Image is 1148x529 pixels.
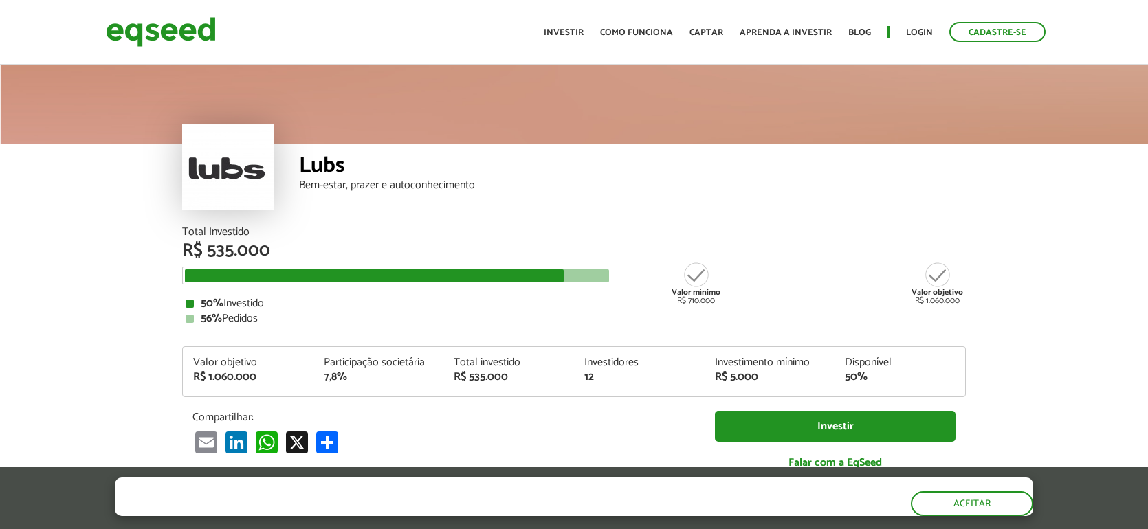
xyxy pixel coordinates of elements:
[600,28,673,37] a: Como funciona
[845,372,955,383] div: 50%
[115,502,612,515] p: Ao clicar em "aceitar", você aceita nossa .
[584,357,694,368] div: Investidores
[454,357,564,368] div: Total investido
[715,411,956,442] a: Investir
[192,411,694,424] p: Compartilhar:
[182,242,966,260] div: R$ 535.000
[672,286,720,299] strong: Valor mínimo
[115,477,612,499] h5: O site da EqSeed utiliza cookies para melhorar sua navegação.
[106,14,216,50] img: EqSeed
[186,298,962,309] div: Investido
[911,491,1033,516] button: Aceitar
[544,28,584,37] a: Investir
[201,309,222,328] strong: 56%
[283,431,311,453] a: X
[715,449,956,477] a: Falar com a EqSeed
[845,357,955,368] div: Disponível
[324,357,434,368] div: Participação societária
[906,28,933,37] a: Login
[186,313,962,324] div: Pedidos
[848,28,871,37] a: Blog
[584,372,694,383] div: 12
[313,431,341,453] a: Compartilhar
[192,431,220,453] a: Email
[253,431,280,453] a: WhatsApp
[715,357,825,368] div: Investimento mínimo
[182,227,966,238] div: Total Investido
[201,294,223,313] strong: 50%
[689,28,723,37] a: Captar
[949,22,1046,42] a: Cadastre-se
[912,261,963,305] div: R$ 1.060.000
[670,261,722,305] div: R$ 710.000
[740,28,832,37] a: Aprenda a investir
[454,372,564,383] div: R$ 535.000
[299,155,966,180] div: Lubs
[193,357,303,368] div: Valor objetivo
[912,286,963,299] strong: Valor objetivo
[193,372,303,383] div: R$ 1.060.000
[299,180,966,191] div: Bem-estar, prazer e autoconhecimento
[223,431,250,453] a: LinkedIn
[324,372,434,383] div: 7,8%
[296,504,455,515] a: política de privacidade e de cookies
[715,372,825,383] div: R$ 5.000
